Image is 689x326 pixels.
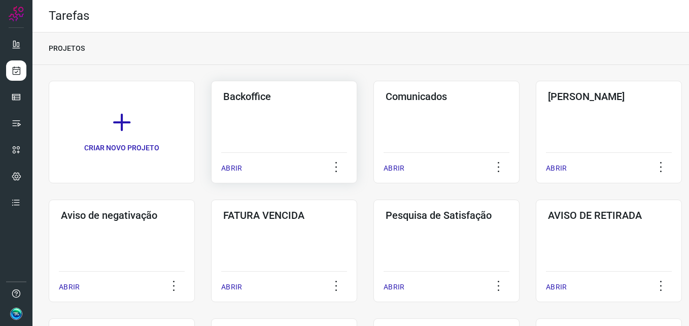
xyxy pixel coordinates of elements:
p: CRIAR NOVO PROJETO [84,143,159,153]
p: ABRIR [59,282,80,292]
h2: Tarefas [49,9,89,23]
p: ABRIR [221,163,242,174]
h3: Aviso de negativação [61,209,183,221]
h3: AVISO DE RETIRADA [548,209,670,221]
h3: FATURA VENCIDA [223,209,345,221]
h3: [PERSON_NAME] [548,90,670,103]
img: Logo [9,6,24,21]
h3: Pesquisa de Satisfação [386,209,507,221]
p: ABRIR [384,282,404,292]
p: ABRIR [546,163,567,174]
img: d1faacb7788636816442e007acca7356.jpg [10,308,22,320]
h3: Backoffice [223,90,345,103]
p: PROJETOS [49,43,85,54]
p: ABRIR [384,163,404,174]
p: ABRIR [546,282,567,292]
h3: Comunicados [386,90,507,103]
p: ABRIR [221,282,242,292]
